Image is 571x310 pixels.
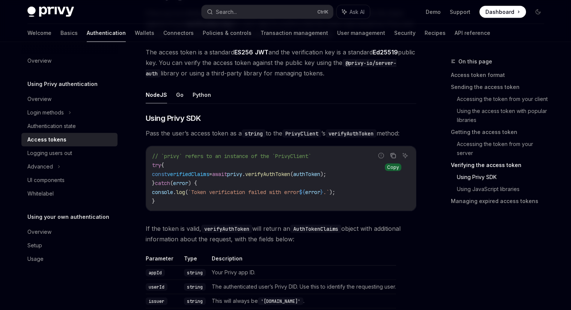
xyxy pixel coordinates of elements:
a: Overview [21,225,118,239]
div: Overview [27,56,51,65]
a: Authentication [87,24,126,42]
a: Getting the access token [451,126,550,138]
a: Security [394,24,416,42]
a: Demo [426,8,441,16]
span: Ctrl K [317,9,328,15]
span: Using Privy SDK [146,113,201,123]
span: ( [170,180,173,187]
code: PrivyClient [282,129,321,138]
a: Welcome [27,24,51,42]
code: verifyAuthToken [325,129,377,138]
th: Type [181,255,209,266]
span: ( [185,189,188,196]
th: Description [209,255,396,266]
a: Overview [21,92,118,106]
a: Access token format [451,69,550,81]
button: Ask AI [400,151,410,161]
a: ES256 [234,48,253,56]
code: string [184,283,206,291]
a: Verifying the access token [451,159,550,171]
a: API reference [455,24,490,42]
code: issuer [146,298,167,305]
span: If the token is valid, will return an object with additional information about the request, with ... [146,223,416,244]
a: Recipes [425,24,446,42]
div: Overview [27,227,51,236]
a: Managing expired access tokens [451,195,550,207]
td: Your Privy app ID. [209,265,396,280]
span: `Token verification failed with error [188,189,299,196]
button: Ask AI [337,5,370,19]
span: . [173,189,176,196]
span: Dashboard [485,8,514,16]
a: Support [450,8,470,16]
a: Using Privy SDK [457,171,550,183]
span: ) { [188,180,197,187]
span: ); [320,171,326,178]
div: Logging users out [27,149,72,158]
td: This will always be . [209,294,396,308]
a: Connectors [163,24,194,42]
a: Overview [21,54,118,68]
a: UI components [21,173,118,187]
div: Whitelabel [27,189,54,198]
button: Copy the contents from the code block [388,151,398,161]
div: Access tokens [27,135,66,144]
a: Sending the access token [451,81,550,93]
code: userId [146,283,167,291]
th: Parameter [146,255,181,266]
code: @privy-io/server-auth [146,59,396,78]
span: } [320,189,323,196]
span: ( [290,171,293,178]
span: The access token is a standard and the verification key is a standard public key. You can verify ... [146,47,416,78]
a: Accessing the token from your server [457,138,550,159]
button: Python [193,86,211,104]
code: '[DOMAIN_NAME]' [258,298,303,305]
span: try [152,162,161,169]
div: UI components [27,176,65,185]
span: error [173,180,188,187]
span: ); [329,189,335,196]
a: User management [337,24,385,42]
code: verifyAuthToken [201,225,252,233]
img: dark logo [27,7,74,17]
span: // `privy` refers to an instance of the `PrivyClient` [152,153,311,160]
span: } [152,180,155,187]
span: . [242,171,245,178]
span: On this page [458,57,492,66]
span: .` [323,189,329,196]
a: Policies & controls [203,24,252,42]
span: authToken [293,171,320,178]
div: Copy [385,164,401,171]
div: Login methods [27,108,64,117]
button: Search...CtrlK [202,5,333,19]
div: Usage [27,254,44,263]
div: Setup [27,241,42,250]
a: Whitelabel [21,187,118,200]
span: { [161,162,164,169]
span: Ask AI [350,8,365,16]
a: Dashboard [479,6,526,18]
code: AuthTokenClaims [290,225,341,233]
code: string [184,298,206,305]
a: Ed25519 [373,48,398,56]
a: Transaction management [261,24,328,42]
button: Toggle dark mode [532,6,544,18]
h5: Using your own authentication [27,212,109,221]
td: The authenticated user’s Privy DID. Use this to identify the requesting user. [209,280,396,294]
span: privy [227,171,242,178]
span: verifiedClaims [167,171,209,178]
a: Authentication state [21,119,118,133]
a: Logging users out [21,146,118,160]
code: string [184,269,206,277]
a: Wallets [135,24,154,42]
a: JWT [255,48,268,56]
span: = [209,171,212,178]
span: error [305,189,320,196]
span: } [152,198,155,205]
span: catch [155,180,170,187]
span: verifyAuthToken [245,171,290,178]
a: Usage [21,252,118,266]
button: NodeJS [146,86,167,104]
span: const [152,171,167,178]
span: log [176,189,185,196]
